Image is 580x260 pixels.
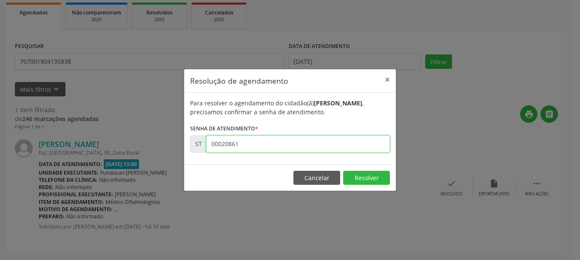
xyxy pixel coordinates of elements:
[379,69,396,90] button: Close
[190,99,390,116] div: Para resolver o agendamento do cidadão(ã) , precisamos confirmar a senha de atendimento.
[190,122,258,136] label: Senha de atendimento
[190,136,207,153] div: ST
[190,75,288,86] h5: Resolução de agendamento
[343,171,390,185] button: Resolver
[293,171,340,185] button: Cancelar
[314,99,362,107] b: [PERSON_NAME]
